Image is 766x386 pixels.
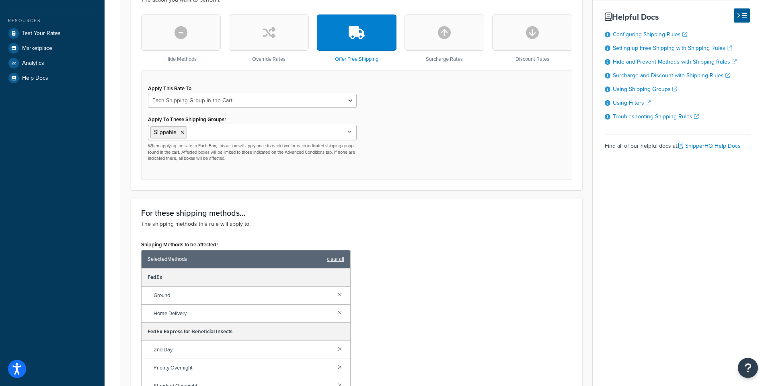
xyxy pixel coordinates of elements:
[141,14,221,62] div: Hide Methods
[6,71,99,85] a: Help Docs
[613,71,730,80] a: Surcharge and Discount with Shipping Rules
[6,41,99,56] a: Marketplace
[154,128,177,136] span: Slippable
[405,14,484,62] div: Surcharge Rates
[142,323,350,341] div: FedEx Express for Beneficial Insects
[148,143,357,161] p: When applying the rate to Each Box, this action will apply once to each box for each indicated sh...
[327,254,344,265] a: clear all
[605,12,750,21] h3: Helpful Docs
[154,308,331,319] span: Home Delivery
[613,30,687,39] a: Configuring Shipping Rules
[613,112,699,121] a: Troubleshooting Shipping Rules
[141,242,218,248] label: Shipping Methods to be affected
[613,58,737,66] a: Hide and Prevent Methods with Shipping Rules
[734,8,750,23] button: Hide Help Docs
[613,44,732,52] a: Setting up Free Shipping with Shipping Rules
[492,14,572,62] div: Discount Rates
[142,268,350,287] div: FedEx
[141,208,572,217] h3: For these shipping methods...
[6,17,99,24] div: Resources
[22,75,48,82] span: Help Docs
[148,116,226,123] label: Apply To These Shipping Groups
[141,220,572,229] p: The shipping methods this rule will apply to.
[6,56,99,70] a: Analytics
[229,14,308,62] div: Override Rates
[154,362,331,374] span: Priority Overnight
[22,30,61,37] span: Test Your Rates
[22,45,52,52] span: Marketplace
[605,134,750,152] div: Find all of our helpful docs at:
[6,26,99,41] a: Test Your Rates
[678,142,741,150] a: ShipperHQ Help Docs
[22,60,44,67] span: Analytics
[738,358,758,378] button: Open Resource Center
[148,85,191,91] label: Apply This Rate To
[148,254,323,265] span: Selected Methods
[317,14,396,62] div: Offer Free Shipping
[154,344,331,355] span: 2nd Day
[154,290,331,301] span: Ground
[613,99,651,107] a: Using Filters
[613,85,677,93] a: Using Shipping Groups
